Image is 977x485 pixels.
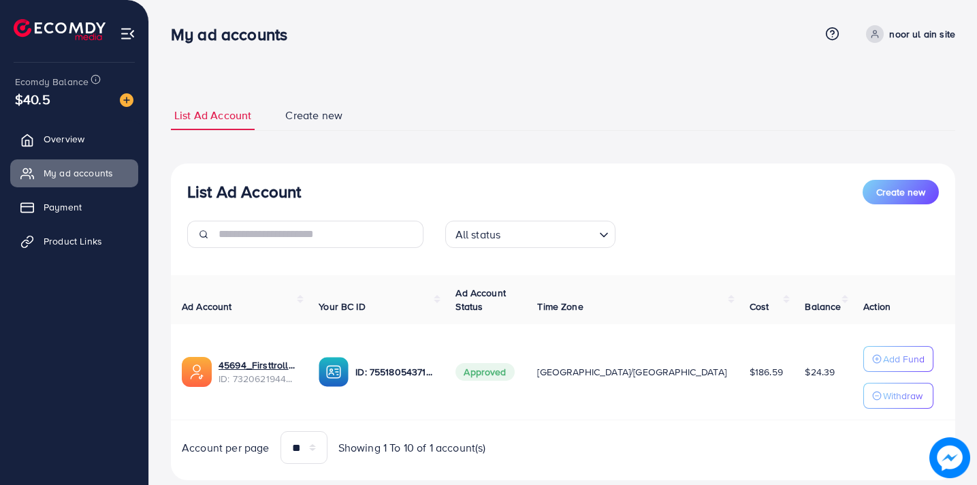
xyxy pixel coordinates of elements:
[15,75,89,89] span: Ecomdy Balance
[455,363,514,381] span: Approved
[285,108,342,123] span: Create new
[120,93,133,107] img: image
[187,182,301,202] h3: List Ad Account
[182,440,270,456] span: Account per page
[863,300,891,313] span: Action
[319,300,366,313] span: Your BC ID
[44,234,102,248] span: Product Links
[537,365,726,379] span: [GEOGRAPHIC_DATA]/[GEOGRAPHIC_DATA]
[504,222,593,245] input: Search for option
[15,89,50,109] span: $40.5
[182,357,212,387] img: ic-ads-acc.e4c84228.svg
[219,358,297,372] a: 45694_Firsttrolly_1704465137831
[174,108,251,123] span: List Ad Account
[445,221,615,248] div: Search for option
[120,26,135,42] img: menu
[219,358,297,386] div: <span class='underline'>45694_Firsttrolly_1704465137831</span></br>7320621944758534145
[805,365,835,379] span: $24.39
[355,364,434,380] p: ID: 7551805437130473490
[338,440,486,456] span: Showing 1 To 10 of 1 account(s)
[863,180,939,204] button: Create new
[10,228,138,255] a: Product Links
[10,193,138,221] a: Payment
[805,300,841,313] span: Balance
[14,19,106,40] img: logo
[453,225,504,245] span: All status
[876,185,925,199] span: Create new
[883,388,923,404] p: Withdraw
[44,200,82,214] span: Payment
[750,300,769,313] span: Cost
[889,26,955,42] p: noor ul ain site
[10,159,138,187] a: My ad accounts
[863,346,933,372] button: Add Fund
[863,383,933,409] button: Withdraw
[171,25,298,44] h3: My ad accounts
[929,437,970,478] img: image
[44,166,113,180] span: My ad accounts
[750,365,783,379] span: $186.59
[219,372,297,386] span: ID: 7320621944758534145
[537,300,583,313] span: Time Zone
[883,351,925,367] p: Add Fund
[455,286,506,313] span: Ad Account Status
[861,25,955,43] a: noor ul ain site
[10,125,138,153] a: Overview
[44,132,84,146] span: Overview
[319,357,349,387] img: ic-ba-acc.ded83a64.svg
[182,300,232,313] span: Ad Account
